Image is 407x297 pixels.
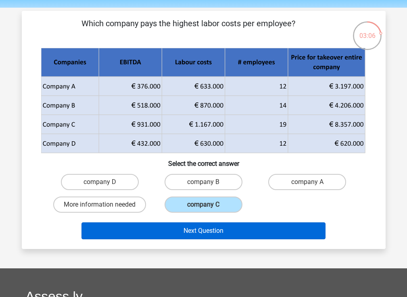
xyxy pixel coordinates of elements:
[35,153,373,167] h6: Select the correct answer
[35,17,342,42] p: Which company pays the highest labor costs per employee?
[61,174,139,190] label: company D
[53,197,146,213] label: More information needed
[268,174,346,190] label: company A
[165,197,242,213] label: company C
[165,174,242,190] label: company B
[352,21,382,41] div: 03:06
[81,222,326,239] button: Next Question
